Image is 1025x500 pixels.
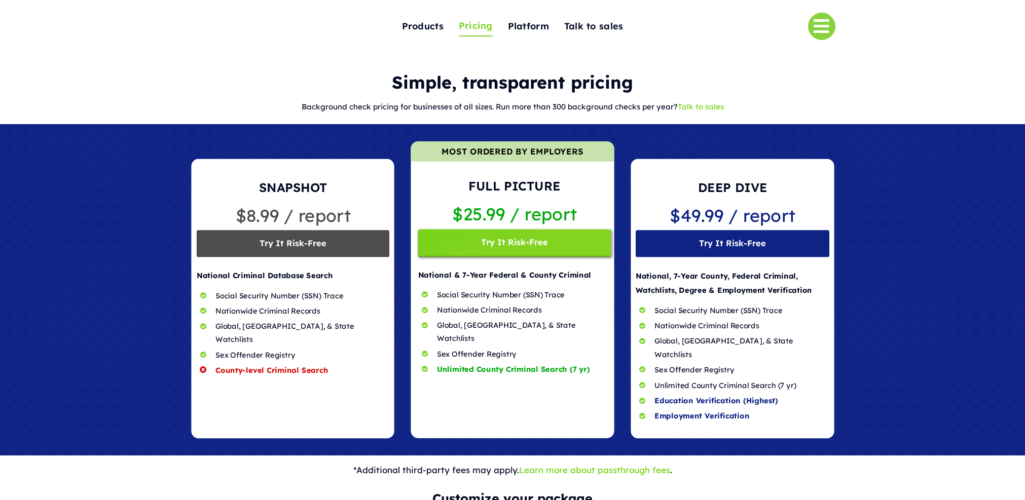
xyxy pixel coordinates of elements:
a: Platform [508,16,549,37]
span: Talk to sales [564,19,624,34]
span: Background check pricing for businesses of all sizes. Run more than 300 background checks per year? [302,102,678,111]
a: Link to # [808,13,835,40]
a: Fast Track Backgrounds Logo [195,14,309,24]
a: Learn more about passthrough fees [519,465,670,475]
span: Pricing [459,18,493,34]
span: Platform [508,19,549,34]
span: Products [402,19,444,34]
b: Simple, transparent pricing [392,71,633,93]
a: Talk to sales [564,16,624,37]
a: Pricing [459,16,493,37]
p: *Additional third-party fees may apply. . [190,463,835,478]
img: Fast Track Backgrounds Logo [195,15,309,38]
a: Talk to sales [678,102,724,111]
nav: One Page [351,1,674,52]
